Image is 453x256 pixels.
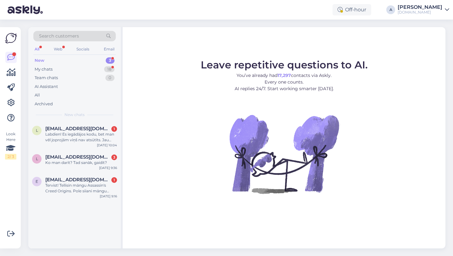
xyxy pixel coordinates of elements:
[36,179,38,184] span: e
[99,166,117,170] div: [DATE] 9:36
[53,45,64,53] div: Web
[39,33,79,39] span: Search customers
[398,5,442,10] div: [PERSON_NAME]
[398,5,449,15] a: [PERSON_NAME][DOMAIN_NAME]
[5,32,17,44] img: Askly Logo
[103,45,116,53] div: Email
[104,66,115,73] div: 18
[35,66,53,73] div: My chats
[45,126,111,131] span: lauaiv7@gmail.com
[111,154,117,160] div: 3
[35,92,40,98] div: All
[45,131,117,143] div: Labdien! Es iegādājos kodu, bet man vēl joprojām viņš nav atsūtīts. Jau pagājusi stunda. Apmaksāj...
[5,131,16,160] div: Look Here
[100,194,117,199] div: [DATE] 9:16
[64,112,85,118] span: New chats
[45,154,111,160] span: lauaiv7@gmail.com
[35,101,53,107] div: Archived
[111,126,117,132] div: 1
[35,57,44,64] div: New
[45,160,117,166] div: Ko man darīt? Tad sanāk, gaidīt?
[45,177,111,183] span: endrik.laanemae2142@gmail.com
[227,97,341,211] img: No Chat active
[201,59,368,71] span: Leave repetitive questions to AI.
[105,75,115,81] div: 0
[277,73,291,78] b: 17,297
[35,75,58,81] div: Team chats
[35,84,58,90] div: AI Assistant
[36,128,38,133] span: l
[111,177,117,183] div: 1
[33,45,41,53] div: All
[36,156,38,161] span: l
[75,45,91,53] div: Socials
[386,5,395,14] div: A
[97,143,117,148] div: [DATE] 10:04
[201,72,368,92] p: You’ve already had contacts via Askly. Every one counts. AI replies 24/7. Start working smarter [...
[106,57,115,64] div: 3
[5,154,16,160] div: 2 / 3
[398,10,442,15] div: [DOMAIN_NAME]
[45,183,117,194] div: Tervist! Tellisin mängu Assassin's Creed Origins. Pole siiani mängu kätte saanud, kuid kõik on ta...
[333,4,371,15] div: Off-hour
